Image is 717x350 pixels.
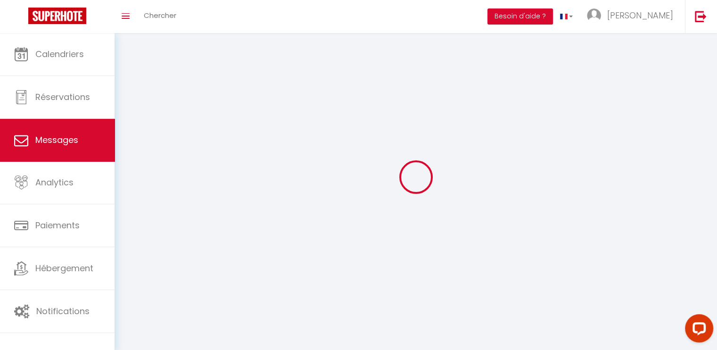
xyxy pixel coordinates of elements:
[487,8,553,25] button: Besoin d'aide ?
[677,310,717,350] iframe: LiveChat chat widget
[587,8,601,23] img: ...
[35,219,80,231] span: Paiements
[36,305,90,317] span: Notifications
[35,176,74,188] span: Analytics
[35,48,84,60] span: Calendriers
[28,8,86,24] img: Super Booking
[695,10,707,22] img: logout
[35,91,90,103] span: Réservations
[35,134,78,146] span: Messages
[144,10,176,20] span: Chercher
[35,262,93,274] span: Hébergement
[607,9,673,21] span: [PERSON_NAME]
